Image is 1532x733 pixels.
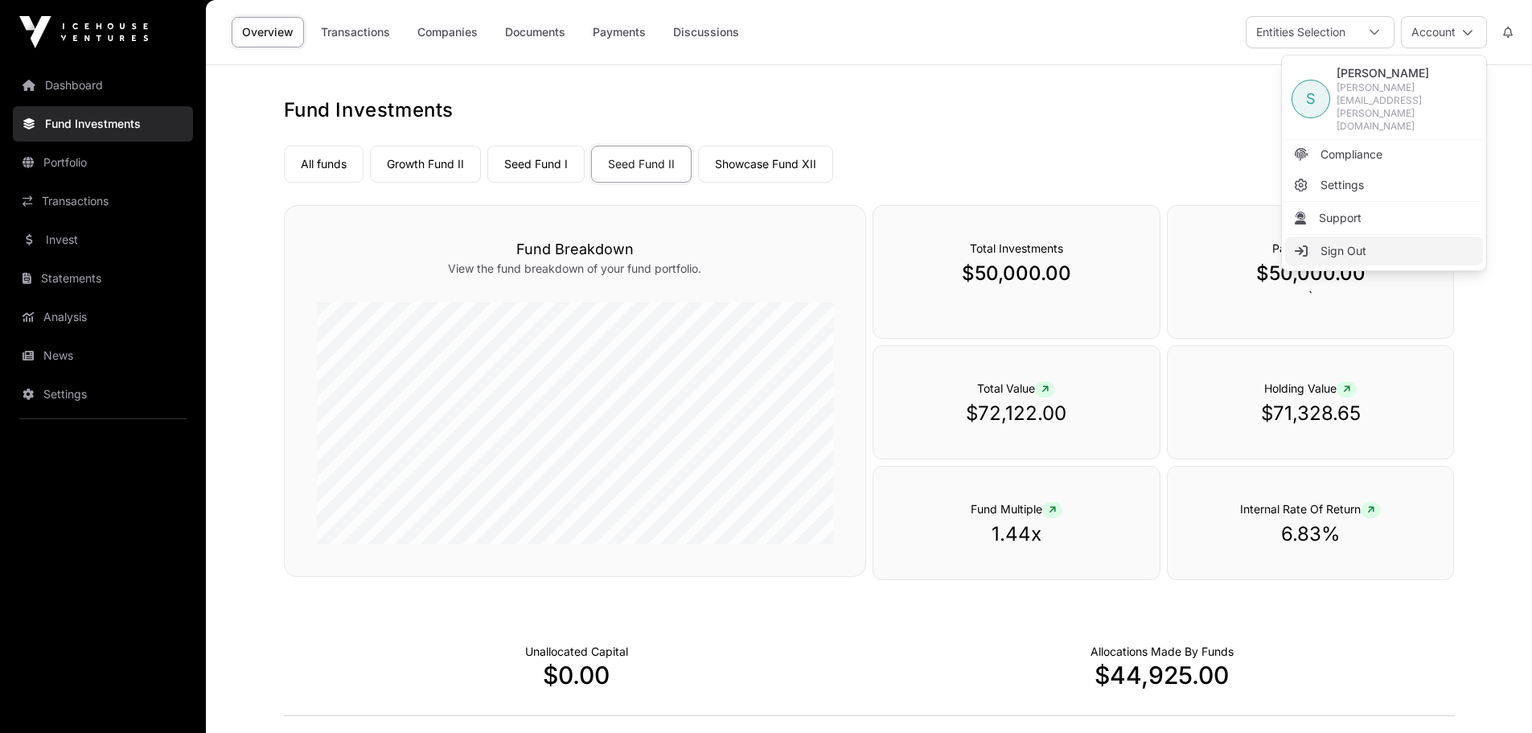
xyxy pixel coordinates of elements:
[1285,237,1483,266] li: Sign Out
[1401,16,1487,48] button: Account
[13,338,193,373] a: News
[13,299,193,335] a: Analysis
[906,401,1127,426] p: $72,122.00
[1240,502,1381,516] span: Internal Rate Of Return
[232,17,304,47] a: Overview
[1167,205,1455,339] div: `
[1337,81,1477,133] span: [PERSON_NAME][EMAIL_ADDRESS][PERSON_NAME][DOMAIN_NAME]
[977,381,1055,395] span: Total Value
[310,17,400,47] a: Transactions
[1319,210,1362,226] span: Support
[407,17,488,47] a: Companies
[13,145,193,180] a: Portfolio
[370,146,481,183] a: Growth Fund II
[1320,177,1364,193] span: Settings
[495,17,576,47] a: Documents
[1200,521,1422,547] p: 6.83%
[13,261,193,296] a: Statements
[1452,656,1532,733] iframe: Chat Widget
[971,502,1062,516] span: Fund Multiple
[13,68,193,103] a: Dashboard
[1247,17,1355,47] div: Entities Selection
[1337,65,1477,81] span: [PERSON_NAME]
[1285,171,1483,200] a: Settings
[1306,88,1316,110] span: S
[317,261,833,277] p: View the fund breakdown of your fund portfolio.
[906,261,1127,286] p: $50,000.00
[525,644,628,660] p: Cash not yet allocated
[19,16,148,48] img: Icehouse Ventures Logo
[1285,140,1483,169] a: Compliance
[1272,241,1349,255] span: Paid In Capital
[906,521,1127,547] p: 1.44x
[1264,381,1357,395] span: Holding Value
[582,17,656,47] a: Payments
[1200,401,1422,426] p: $71,328.65
[698,146,833,183] a: Showcase Fund XII
[284,97,1455,123] h1: Fund Investments
[1320,243,1366,259] span: Sign Out
[13,377,193,412] a: Settings
[663,17,750,47] a: Discussions
[13,222,193,257] a: Invest
[1320,146,1382,163] span: Compliance
[591,146,692,183] a: Seed Fund II
[284,146,363,183] a: All funds
[1090,644,1234,660] p: Capital Deployed Into Companies
[13,183,193,219] a: Transactions
[487,146,585,183] a: Seed Fund I
[869,661,1455,690] p: $44,925.00
[970,241,1063,255] span: Total Investments
[13,106,193,142] a: Fund Investments
[1285,204,1483,233] li: Support
[284,661,869,690] p: $0.00
[317,238,833,261] h3: Fund Breakdown
[1200,261,1422,286] p: $50,000.00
